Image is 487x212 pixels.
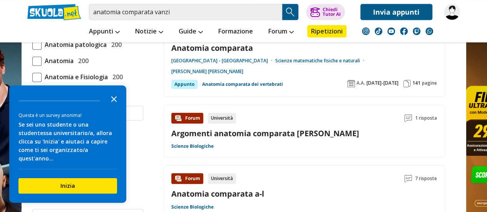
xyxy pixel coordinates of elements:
button: Inizia [18,178,117,194]
div: Chiedi Tutor AI [322,7,340,17]
span: A.A. [356,80,365,86]
button: Search Button [282,4,298,20]
span: 200 [75,56,89,66]
img: Forum contenuto [174,175,182,182]
a: Ripetizioni [307,25,346,37]
img: Commenti lettura [404,114,412,122]
img: tiktok [375,27,382,35]
div: Forum [171,173,203,184]
button: ChiediTutor AI [306,4,345,20]
img: WhatsApp [425,27,433,35]
a: [PERSON_NAME] [PERSON_NAME] [171,68,243,75]
img: Pagine [403,80,411,87]
a: Scienze matematiche fisiche e naturali [275,58,367,64]
a: Guide [177,25,205,39]
img: Ambryyyy30 [444,4,460,20]
a: Formazione [216,25,255,39]
img: facebook [400,27,408,35]
a: [GEOGRAPHIC_DATA] - [GEOGRAPHIC_DATA] [171,58,275,64]
div: Forum [171,113,203,124]
div: Appunto [171,80,197,89]
a: Forum [266,25,296,39]
img: Cerca appunti, riassunti o versioni [285,6,296,18]
a: Notizie [133,25,165,39]
div: Questa è un survey anonima! [18,112,117,119]
div: Survey [9,85,126,203]
img: youtube [387,27,395,35]
div: Università [208,113,236,124]
a: Anatomia comparata a-l [171,189,264,199]
span: Anatomia patologica [42,40,107,50]
a: Argomenti anatomia comparata [PERSON_NAME] [171,128,359,139]
img: Commenti lettura [404,175,412,182]
a: Anatomia comparata dei vertebrati [202,80,283,89]
input: Cerca appunti, riassunti o versioni [89,4,282,20]
a: Appunti [87,25,122,39]
span: pagine [422,80,437,86]
span: 1 risposta [415,113,437,124]
img: Forum contenuto [174,114,182,122]
span: [DATE]-[DATE] [367,80,398,86]
img: twitch [413,27,420,35]
span: 141 [412,80,420,86]
div: Se sei uno studente o una studentessa universitario/a, allora clicca su 'Inizia' e aiutaci a capi... [18,120,117,163]
span: 200 [109,72,123,82]
img: Anno accademico [347,80,355,87]
img: instagram [362,27,370,35]
a: Anatomia comparata [171,43,437,53]
a: Invia appunti [360,4,432,20]
div: Università [208,173,236,184]
a: Scienze Biologiche [171,143,214,149]
a: Scienze Biologiche [171,204,214,210]
span: Anatomia e Fisiologia [42,72,108,82]
span: 200 [108,40,122,50]
span: Anatomia [42,56,74,66]
span: 7 risposte [415,173,437,184]
button: Close the survey [106,91,122,106]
